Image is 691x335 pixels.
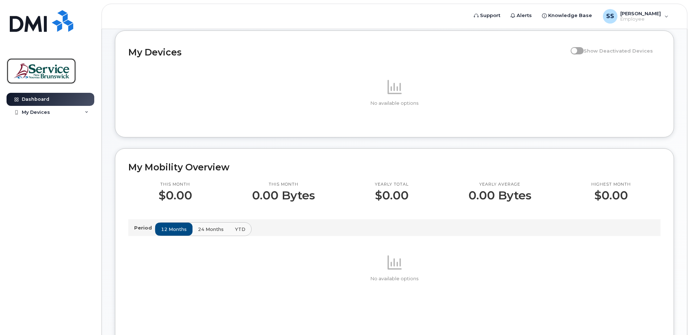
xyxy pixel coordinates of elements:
span: Knowledge Base [548,12,592,19]
p: Yearly total [375,182,409,187]
h2: My Mobility Overview [128,162,661,173]
span: 24 months [198,226,224,233]
h2: My Devices [128,47,567,58]
div: Sheena Skinner [598,9,674,24]
a: Alerts [505,8,537,23]
span: Employee [620,16,661,22]
span: SS [606,12,614,21]
span: [PERSON_NAME] [620,11,661,16]
a: Support [469,8,505,23]
p: $0.00 [158,189,192,202]
p: No available options [128,276,661,282]
p: Highest month [591,182,631,187]
span: Alerts [517,12,532,19]
p: 0.00 Bytes [468,189,531,202]
a: Knowledge Base [537,8,597,23]
p: Period [134,224,155,231]
span: Support [480,12,500,19]
span: Show Deactivated Devices [584,48,653,54]
p: This month [252,182,315,187]
span: YTD [235,226,245,233]
input: Show Deactivated Devices [571,44,576,50]
p: Yearly average [468,182,531,187]
p: 0.00 Bytes [252,189,315,202]
p: No available options [128,100,661,107]
p: This month [158,182,192,187]
p: $0.00 [375,189,409,202]
p: $0.00 [591,189,631,202]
